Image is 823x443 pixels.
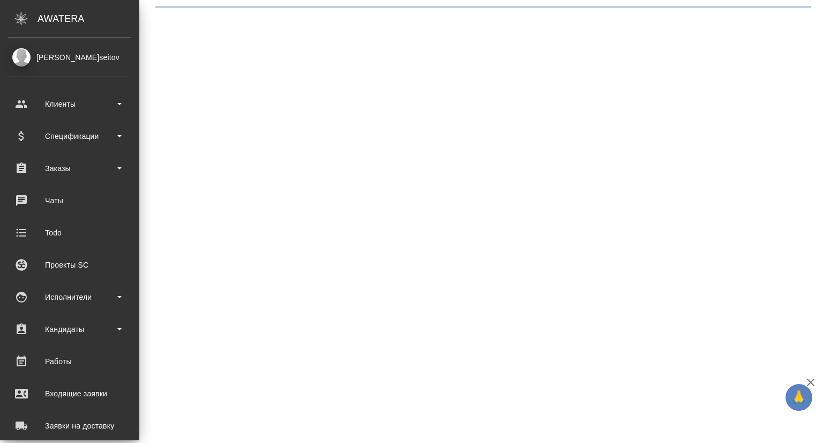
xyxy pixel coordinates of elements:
div: Todo [8,225,131,241]
a: Чаты [3,187,137,214]
div: Спецификации [8,128,131,144]
a: Заявки на доставку [3,412,137,439]
a: Работы [3,348,137,375]
div: Клиенты [8,96,131,112]
button: 🙏 [785,384,812,411]
div: Заявки на доставку [8,418,131,434]
a: Todo [3,219,137,246]
div: Заказы [8,160,131,176]
div: Проекты SC [8,257,131,273]
div: Исполнители [8,289,131,305]
div: [PERSON_NAME]seitov [8,51,131,63]
div: Кандидаты [8,321,131,337]
div: Работы [8,353,131,370]
a: Входящие заявки [3,380,137,407]
span: 🙏 [790,386,808,409]
div: Чаты [8,193,131,209]
a: Проекты SC [3,252,137,278]
div: AWATERA [38,8,139,29]
div: Входящие заявки [8,386,131,402]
